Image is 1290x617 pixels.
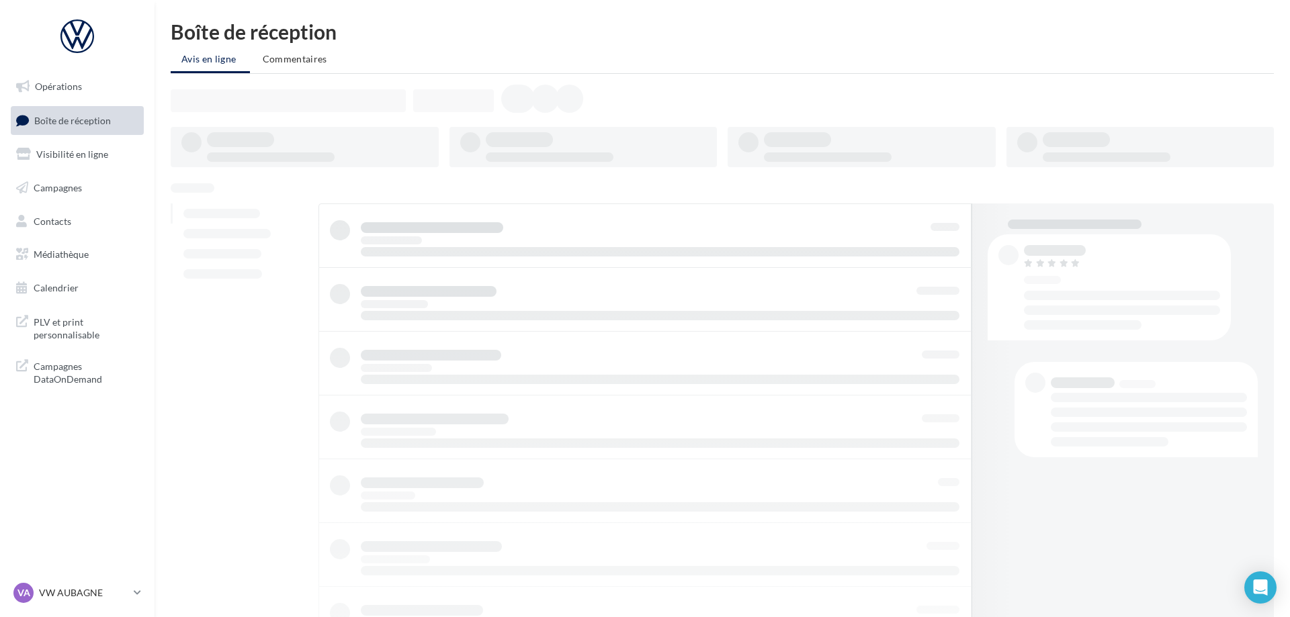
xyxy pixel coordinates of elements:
[34,313,138,342] span: PLV et print personnalisable
[8,352,146,391] a: Campagnes DataOnDemand
[8,274,146,302] a: Calendrier
[36,148,108,160] span: Visibilité en ligne
[8,73,146,101] a: Opérations
[8,207,146,236] a: Contacts
[34,114,111,126] span: Boîte de réception
[8,140,146,169] a: Visibilité en ligne
[39,586,128,600] p: VW AUBAGNE
[8,240,146,269] a: Médiathèque
[8,106,146,135] a: Boîte de réception
[1244,571,1277,604] div: Open Intercom Messenger
[34,215,71,226] span: Contacts
[11,580,144,606] a: VA VW AUBAGNE
[8,174,146,202] a: Campagnes
[263,53,327,64] span: Commentaires
[34,282,79,293] span: Calendrier
[35,81,82,92] span: Opérations
[171,21,1274,42] div: Boîte de réception
[17,586,30,600] span: VA
[34,182,82,193] span: Campagnes
[34,357,138,386] span: Campagnes DataOnDemand
[8,307,146,347] a: PLV et print personnalisable
[34,248,89,260] span: Médiathèque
